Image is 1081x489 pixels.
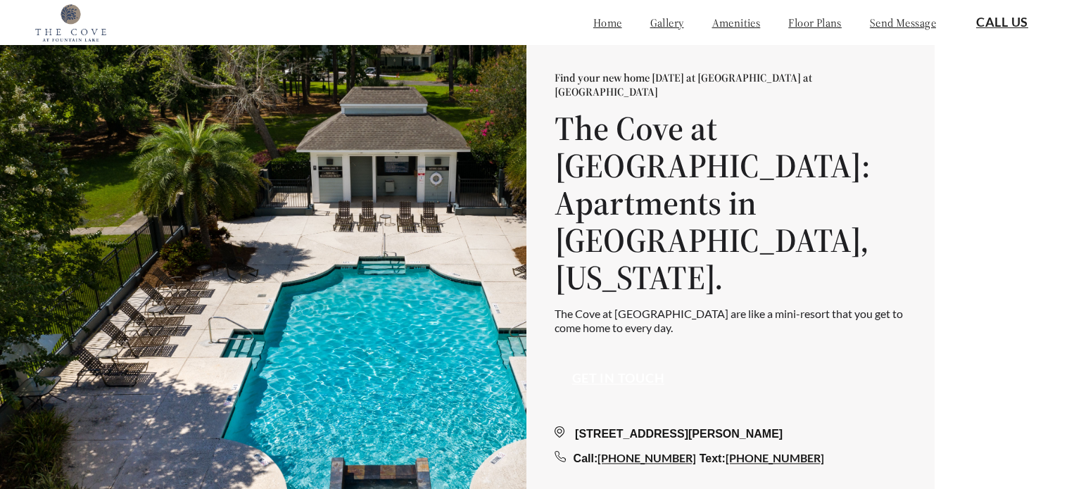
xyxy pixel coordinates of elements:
[593,15,622,30] a: home
[35,4,106,42] img: cove_at_fountain_lake_logo.png
[555,71,906,99] p: Find your new home [DATE] at [GEOGRAPHIC_DATA] at [GEOGRAPHIC_DATA]
[574,453,598,465] span: Call:
[976,15,1028,30] a: Call Us
[870,15,936,30] a: send message
[700,453,726,465] span: Text:
[650,15,684,30] a: gallery
[712,15,761,30] a: amenities
[572,371,665,386] a: Get in touch
[788,15,842,30] a: floor plans
[726,452,824,465] a: [PHONE_NUMBER]
[598,452,696,465] a: [PHONE_NUMBER]
[555,110,906,296] h1: The Cove at [GEOGRAPHIC_DATA]: Apartments in [GEOGRAPHIC_DATA], [US_STATE].
[555,362,683,395] button: Get in touch
[555,307,906,334] p: The Cove at [GEOGRAPHIC_DATA] are like a mini-resort that you get to come home to every day.
[959,6,1046,39] button: Call Us
[555,426,906,443] div: [STREET_ADDRESS][PERSON_NAME]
